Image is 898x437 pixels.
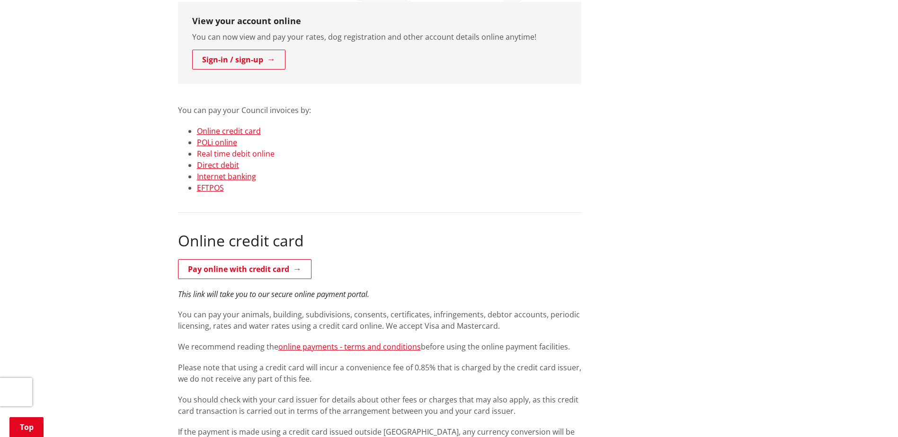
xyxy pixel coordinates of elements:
[192,16,567,26] h3: View your account online
[278,341,421,352] a: online payments - terms and conditions
[197,171,256,182] a: Internet banking
[178,341,581,352] p: We recommend reading the before using the online payment facilities.
[178,362,581,385] p: Please note that using a credit card will incur a convenience fee of 0.85% that is charged by the...
[178,289,369,299] em: This link will take you to our secure online payment portal.
[197,160,239,170] a: Direct debit
[854,397,889,431] iframe: Messenger Launcher
[178,93,581,116] p: You can pay your Council invoices by:
[192,31,567,43] p: You can now view and pay your rates, dog registration and other account details online anytime!
[197,137,237,148] a: POLi online
[178,232,581,250] h2: Online credit card
[197,183,224,193] a: EFTPOS
[178,394,581,417] p: You should check with your card issuer for details about other fees or charges that may also appl...
[197,149,275,159] a: Real time debit online
[178,309,581,332] p: You can pay your animals, building, subdivisions, consents, certificates, infringements, debtor a...
[192,50,285,70] a: Sign-in / sign-up
[178,259,311,279] a: Pay online with credit card
[9,417,44,437] a: Top
[197,126,261,136] a: Online credit card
